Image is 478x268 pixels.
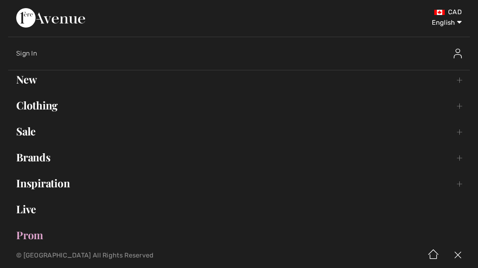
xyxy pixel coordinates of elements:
[8,96,470,114] a: Clothing
[16,8,85,28] img: 1ère Avenue
[16,49,37,57] span: Sign In
[446,243,470,268] img: X
[16,41,470,66] a: Sign InSign In
[16,253,281,258] p: © [GEOGRAPHIC_DATA] All Rights Reserved
[8,122,470,140] a: Sale
[8,226,470,244] a: Prom
[8,200,470,218] a: Live
[8,174,470,192] a: Inspiration
[8,71,470,88] a: New
[454,49,462,58] img: Sign In
[281,8,462,16] div: CAD
[8,148,470,166] a: Brands
[421,243,446,268] img: Home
